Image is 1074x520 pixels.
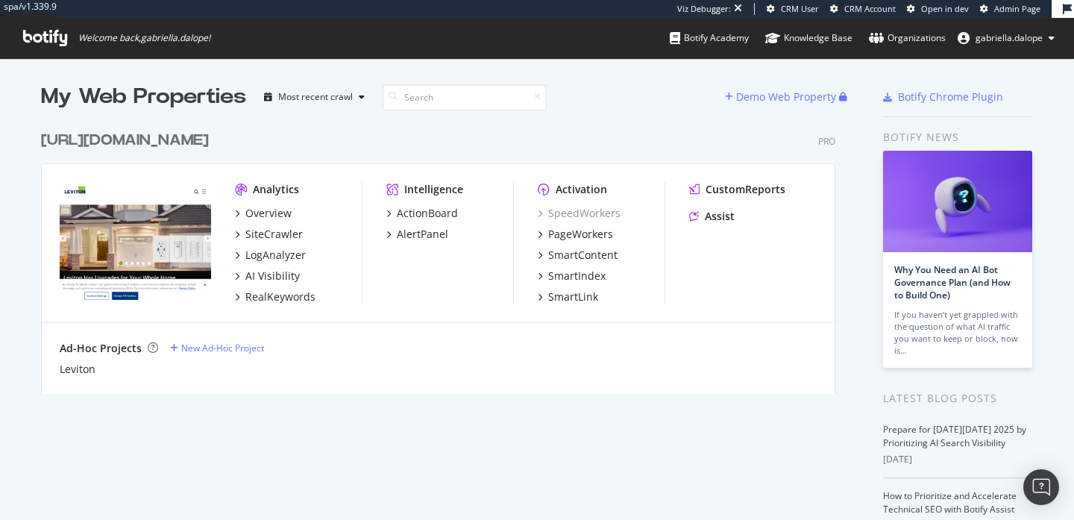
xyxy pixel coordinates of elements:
div: [DATE] [883,453,1033,466]
div: Most recent crawl [278,93,353,101]
div: Ad-Hoc Projects [60,341,142,356]
span: CRM User [781,3,819,14]
a: Organizations [869,18,946,58]
a: Botify Academy [670,18,749,58]
div: Pro [818,135,835,148]
a: [URL][DOMAIN_NAME] [41,130,215,151]
div: Botify Chrome Plugin [898,90,1003,104]
a: AlertPanel [386,227,448,242]
a: Leviton [60,362,95,377]
div: New Ad-Hoc Project [181,342,264,354]
button: gabriella.dalope [946,26,1067,50]
div: Activation [556,182,607,197]
div: AlertPanel [397,227,448,242]
div: SmartIndex [548,269,606,284]
a: New Ad-Hoc Project [170,342,264,354]
button: Most recent crawl [258,85,371,109]
div: Intelligence [404,182,463,197]
div: Botify news [883,129,1033,145]
div: grid [41,112,847,394]
a: SmartIndex [538,269,606,284]
img: Why You Need an AI Bot Governance Plan (and How to Build One) [883,151,1032,252]
div: [URL][DOMAIN_NAME] [41,130,209,151]
a: Prepare for [DATE][DATE] 2025 by Prioritizing AI Search Visibility [883,423,1026,449]
div: CustomReports [706,182,785,197]
a: LogAnalyzer [235,248,306,263]
div: PageWorkers [548,227,613,242]
div: Assist [705,209,735,224]
a: PageWorkers [538,227,613,242]
div: Viz Debugger: [677,3,731,15]
div: SmartLink [548,289,598,304]
a: SmartContent [538,248,618,263]
span: Welcome back, gabriella.dalope ! [78,32,210,44]
a: Why You Need an AI Bot Governance Plan (and How to Build One) [894,263,1011,301]
div: Analytics [253,182,299,197]
div: SiteCrawler [245,227,303,242]
a: CustomReports [689,182,785,197]
a: SpeedWorkers [538,206,621,221]
a: How to Prioritize and Accelerate Technical SEO with Botify Assist [883,489,1017,516]
a: Assist [689,209,735,224]
div: Open Intercom Messenger [1023,469,1059,505]
div: ActionBoard [397,206,458,221]
a: AI Visibility [235,269,300,284]
div: Demo Web Property [736,90,836,104]
a: CRM User [767,3,819,15]
input: Search [383,84,547,110]
a: Overview [235,206,292,221]
a: ActionBoard [386,206,458,221]
a: Demo Web Property [725,90,839,103]
div: My Web Properties [41,82,246,112]
a: CRM Account [830,3,896,15]
span: gabriella.dalope [976,31,1043,44]
img: https://leviton.com/ [60,182,211,303]
div: AI Visibility [245,269,300,284]
a: SiteCrawler [235,227,303,242]
div: Latest Blog Posts [883,390,1033,407]
div: Botify Academy [670,31,749,46]
div: Organizations [869,31,946,46]
span: CRM Account [844,3,896,14]
a: Botify Chrome Plugin [883,90,1003,104]
a: Admin Page [980,3,1040,15]
button: Demo Web Property [725,85,839,109]
div: Overview [245,206,292,221]
a: RealKeywords [235,289,315,304]
a: Knowledge Base [765,18,852,58]
a: Open in dev [907,3,969,15]
div: Knowledge Base [765,31,852,46]
div: RealKeywords [245,289,315,304]
span: Open in dev [921,3,969,14]
a: SmartLink [538,289,598,304]
div: LogAnalyzer [245,248,306,263]
div: If you haven’t yet grappled with the question of what AI traffic you want to keep or block, now is… [894,309,1021,357]
div: SmartContent [548,248,618,263]
span: Admin Page [994,3,1040,14]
